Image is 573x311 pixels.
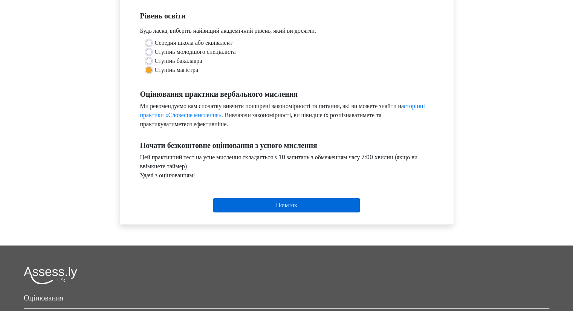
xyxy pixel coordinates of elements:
font: Удачі з оцінюванням! [140,172,195,179]
font: . Вивчаючи закономірності, ви швидше їх розпізнаватимете та практикуватиметеся ефективніше. [140,111,382,128]
font: Будь ласка, виберіть найвищий академічний рівень, який ви досягли. [140,27,316,34]
font: Ступінь молодшого спеціаліста [155,48,236,55]
font: Почати безкоштовне оцінювання з усного мислення [140,141,317,150]
font: Рівень освіти [140,11,186,20]
font: Цей практичний тест на усне мислення складається з 10 запитань з обмеженням часу 7:00 хвилин (якщ... [140,154,418,170]
font: Середня школа або еквівалент [155,39,232,46]
font: Оцінювання практики вербального мислення [140,90,298,99]
font: Оцінювання [24,293,63,302]
img: Логотип Assessly [24,267,77,284]
font: Ступінь бакалавра [155,57,202,64]
a: сторінці практики «Словесне мислення» [140,102,425,119]
font: Ми рекомендуємо вам спочатку вивчити поширені закономірності та питання, які ви можете знайти на [140,102,404,110]
input: Початок [213,198,360,212]
font: Ступінь магістра [155,66,199,73]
